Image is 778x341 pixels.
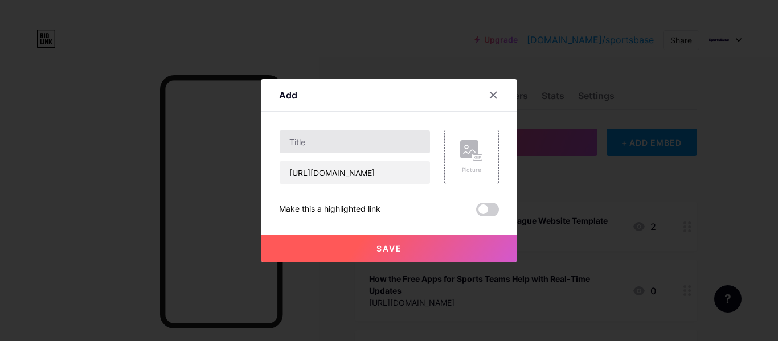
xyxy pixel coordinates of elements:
button: Save [261,235,517,262]
input: Title [280,130,430,153]
div: Picture [460,166,483,174]
input: URL [280,161,430,184]
div: Add [279,88,297,102]
span: Save [376,244,402,253]
div: Make this a highlighted link [279,203,380,216]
